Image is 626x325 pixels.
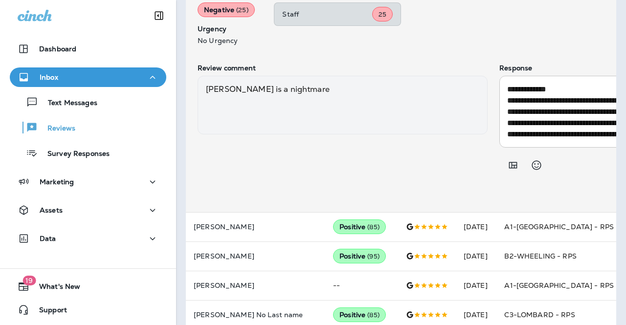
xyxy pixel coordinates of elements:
button: Reviews [10,117,166,138]
button: Support [10,300,166,320]
button: 19What's New [10,277,166,296]
span: ( 95 ) [367,252,380,260]
p: Reviews [38,124,75,133]
button: Inbox [10,67,166,87]
div: Negative [198,2,255,17]
td: -- [325,271,398,300]
button: Collapse Sidebar [145,6,173,25]
td: [DATE] [456,241,497,271]
p: [PERSON_NAME] [194,223,317,231]
p: Marketing [40,178,74,186]
div: [PERSON_NAME] is a nightmare [198,76,488,134]
p: Staff [282,10,372,18]
button: Select an emoji [527,155,546,175]
button: Survey Responses [10,143,166,163]
span: 19 [22,276,36,285]
div: Positive [333,307,386,322]
div: Positive [333,249,386,263]
p: Dashboard [39,45,76,53]
p: [PERSON_NAME] No Last name [194,311,317,319]
span: A1-[GEOGRAPHIC_DATA] - RPS [504,281,614,290]
button: Dashboard [10,39,166,59]
button: Marketing [10,172,166,192]
span: A1-[GEOGRAPHIC_DATA] - RPS [504,222,614,231]
button: Data [10,229,166,248]
p: Text Messages [38,99,97,108]
td: [DATE] [456,212,497,241]
p: [PERSON_NAME] [194,282,317,289]
span: B2-WHEELING - RPS [504,252,576,260]
button: Add in a premade template [503,155,523,175]
td: [DATE] [456,271,497,300]
span: Support [29,306,67,318]
button: Text Messages [10,92,166,112]
p: Data [40,235,56,242]
div: Positive [333,219,386,234]
span: ( 25 ) [236,6,248,14]
p: Assets [40,206,63,214]
button: Assets [10,200,166,220]
span: What's New [29,282,80,294]
span: ( 85 ) [367,311,380,319]
p: [PERSON_NAME] [194,252,317,260]
p: Survey Responses [38,150,110,159]
span: C3-LOMBARD - RPS [504,310,575,319]
span: ( 85 ) [367,223,380,231]
p: Review comment [198,64,488,72]
span: 25 [379,10,386,19]
p: Inbox [40,73,58,81]
p: Urgency [198,25,258,33]
p: No Urgency [198,37,258,44]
